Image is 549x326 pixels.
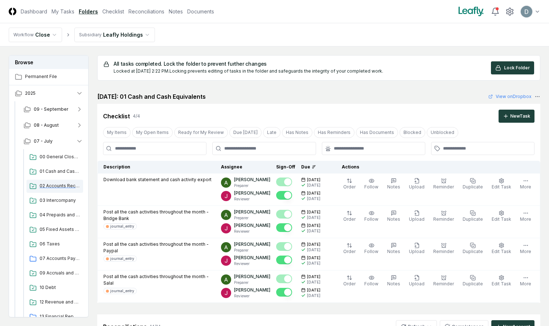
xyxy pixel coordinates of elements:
[307,280,320,285] div: [DATE]
[363,209,380,224] button: Follow
[221,223,231,233] img: ACg8ocJfBSitaon9c985KWe3swqK2kElzkAv-sHk65QWxGQz4ldowg=s96-c
[26,296,83,309] a: 12 Revenue and Expenses
[342,209,357,224] button: Order
[102,8,124,15] a: Checklist
[343,249,356,254] span: Order
[356,127,398,138] button: Has Documents
[128,8,164,15] a: Reconciliations
[400,127,425,138] button: Blocked
[519,176,533,192] button: More
[301,164,330,170] div: Due
[386,273,402,289] button: Notes
[221,288,231,298] img: ACg8ocJfBSitaon9c985KWe3swqK2kElzkAv-sHk65QWxGQz4ldowg=s96-c
[114,68,383,74] div: Locked at [DATE] 2:22 PM. Locking prevents editing of tasks in the folder and safeguards the inte...
[387,281,400,286] span: Notes
[40,299,80,305] span: 12 Revenue and Expenses
[276,210,292,219] button: Mark complete
[18,101,89,117] button: 09 - September
[307,196,320,201] div: [DATE]
[463,216,483,222] span: Duplicate
[386,241,402,256] button: Notes
[110,288,134,294] div: journal_entry
[461,209,484,224] button: Duplicate
[40,255,80,262] span: 07 Accounts Payable and Credit Cards
[342,241,357,256] button: Order
[307,191,320,196] span: [DATE]
[463,281,483,286] span: Duplicate
[34,106,68,113] span: 09 - September
[519,241,533,256] button: More
[234,176,270,183] p: [PERSON_NAME]
[234,196,270,202] p: Reviewer
[276,242,292,251] button: Mark complete
[343,216,356,222] span: Order
[234,273,270,280] p: [PERSON_NAME]
[110,256,134,261] div: journal_entry
[409,184,425,190] span: Upload
[409,216,425,222] span: Upload
[364,184,378,190] span: Follow
[276,288,292,297] button: Mark complete
[234,222,270,229] p: [PERSON_NAME]
[409,249,425,254] span: Upload
[386,176,402,192] button: Notes
[492,184,511,190] span: Edit Task
[457,6,485,17] img: Leafly logo
[9,85,89,101] button: 2025
[40,241,80,247] span: 06 Taxes
[363,241,380,256] button: Follow
[18,133,89,149] button: 07 - July
[336,164,534,170] div: Actions
[21,8,47,15] a: Dashboard
[490,209,513,224] button: Edit Task
[40,168,80,175] span: 01 Cash and Cash Equivalents
[234,215,270,221] p: Preparer
[363,273,380,289] button: Follow
[221,256,231,266] img: ACg8ocJfBSitaon9c985KWe3swqK2kElzkAv-sHk65QWxGQz4ldowg=s96-c
[234,280,270,285] p: Preparer
[26,267,83,280] a: 09 Accruals and Other Liabilities
[234,183,270,188] p: Preparer
[490,176,513,192] button: Edit Task
[132,127,173,138] button: My Open Items
[307,261,320,266] div: [DATE]
[307,255,320,261] span: [DATE]
[343,184,356,190] span: Order
[432,176,455,192] button: Reminder
[492,281,511,286] span: Edit Task
[234,248,270,253] p: Preparer
[234,241,270,248] p: [PERSON_NAME]
[307,242,320,247] span: [DATE]
[364,281,378,286] span: Follow
[114,61,383,66] h5: All tasks completed. Lock the folder to prevent further changes
[221,191,231,201] img: ACg8ocJfBSitaon9c985KWe3swqK2kElzkAv-sHk65QWxGQz4ldowg=s96-c
[26,310,83,323] a: 13 Financial Reporting and Analysis
[387,216,400,222] span: Notes
[461,241,484,256] button: Duplicate
[234,293,270,299] p: Reviewer
[504,65,530,71] span: Lock Folder
[433,216,454,222] span: Reminder
[307,209,320,215] span: [DATE]
[9,56,88,69] h3: Browse
[432,209,455,224] button: Reminder
[407,176,426,192] button: Upload
[463,249,483,254] span: Duplicate
[342,273,357,289] button: Order
[234,229,270,234] p: Reviewer
[276,274,292,283] button: Mark complete
[221,210,231,220] img: ACg8ocKKg2129bkBZaX4SAoUQtxLaQ4j-f2PQjMuak4pDCyzCI-IvA=s96-c
[26,252,83,265] a: 07 Accounts Payable and Credit Cards
[40,212,80,218] span: 04 Prepaids and Other Assets
[409,281,425,286] span: Upload
[307,183,320,188] div: [DATE]
[26,180,83,193] a: 02 Accounts Receivable
[187,8,214,15] a: Documents
[307,177,320,183] span: [DATE]
[307,215,320,220] div: [DATE]
[407,209,426,224] button: Upload
[52,8,74,15] a: My Tasks
[363,176,380,192] button: Follow
[40,226,80,233] span: 05 Fixed Assets and Intangibles
[521,6,532,17] img: ACg8ocLeIi4Jlns6Fsr4lO0wQ1XJrFQvF4yUjbLrd1AsCAOmrfa1KQ=s96-c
